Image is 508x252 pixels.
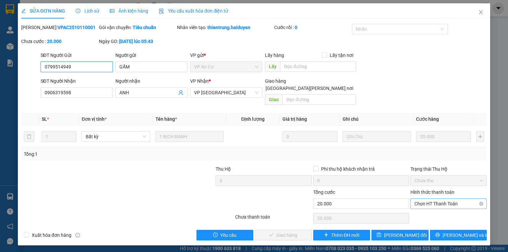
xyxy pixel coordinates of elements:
[41,77,113,85] div: SĐT Người Nhận
[110,8,148,14] span: Ảnh kiện hàng
[343,131,411,142] input: Ghi Chú
[99,38,175,45] div: Ngày GD:
[479,202,483,206] span: close-circle
[241,116,265,122] span: Định lượng
[220,231,236,239] span: Yêu cầu
[327,52,356,59] span: Lấy tận nơi
[194,62,258,72] span: VP An Cư
[280,61,356,72] input: Dọc đường
[24,131,34,142] button: delete
[133,25,156,30] b: Tiêu chuẩn
[313,189,335,195] span: Tổng cước
[58,25,96,30] b: VPAC2510110001
[234,213,312,225] div: Chưa thanh toán
[414,199,483,209] span: Chọn HT Thanh Toán
[21,24,98,31] div: [PERSON_NAME]:
[295,25,297,30] b: 0
[76,8,99,14] span: Lịch sử
[282,116,307,122] span: Giá trị hàng
[194,88,258,98] span: VP Sài Gòn
[216,166,231,172] span: Thu Hộ
[340,113,413,126] th: Ghi chú
[282,131,337,142] input: 0
[190,52,262,59] div: VP gửi
[282,94,356,105] input: Dọc đường
[21,8,65,14] span: SỬA ĐƠN HÀNG
[265,78,286,84] span: Giao hàng
[207,25,250,30] b: thientrung.haiduyen
[21,38,98,45] div: Chưa cước :
[21,9,26,13] span: edit
[159,9,164,14] img: icon
[213,232,218,238] span: exclamation-circle
[159,8,229,14] span: Yêu cầu xuất hóa đơn điện tử
[178,90,184,95] span: user-add
[99,24,175,31] div: Gói vận chuyển:
[274,24,351,31] div: Cước rồi :
[476,131,484,142] button: plus
[196,230,254,240] button: exclamation-circleYêu cầu
[313,230,370,240] button: plusThêm ĐH mới
[29,231,74,239] span: Xuất hóa đơn hàng
[41,52,113,59] div: SĐT Người Gửi
[119,39,153,44] b: [DATE] lúc 05:43
[76,9,80,13] span: clock-circle
[384,231,427,239] span: [PERSON_NAME] đổi
[115,77,188,85] div: Người nhận
[110,9,114,13] span: picture
[410,189,454,195] label: Hình thức thanh toán
[75,233,80,237] span: info-circle
[377,232,381,238] span: save
[263,85,356,92] span: [GEOGRAPHIC_DATA][PERSON_NAME] nơi
[478,10,484,15] span: close
[255,230,312,240] button: checkGiao hàng
[47,39,62,44] b: 20.000
[443,231,489,239] span: [PERSON_NAME] và In
[24,150,196,158] div: Tổng: 1
[430,230,487,240] button: printer[PERSON_NAME] và In
[265,53,284,58] span: Lấy hàng
[324,232,328,238] span: plus
[472,3,490,22] button: Close
[177,24,273,31] div: Nhân viên tạo:
[155,116,177,122] span: Tên hàng
[318,165,377,173] span: Phí thu hộ khách nhận trả
[190,78,209,84] span: VP Nhận
[371,230,429,240] button: save[PERSON_NAME] đổi
[265,94,282,105] span: Giao
[414,176,483,186] span: Chưa thu
[155,131,224,142] input: VD: Bàn, Ghế
[82,116,106,122] span: Đơn vị tính
[416,116,439,122] span: Cước hàng
[265,61,280,72] span: Lấy
[410,165,487,173] div: Trạng thái Thu Hộ
[86,132,146,142] span: Bất kỳ
[42,116,47,122] span: SL
[435,232,440,238] span: printer
[115,52,188,59] div: Người gửi
[331,231,359,239] span: Thêm ĐH mới
[416,131,471,142] input: 0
